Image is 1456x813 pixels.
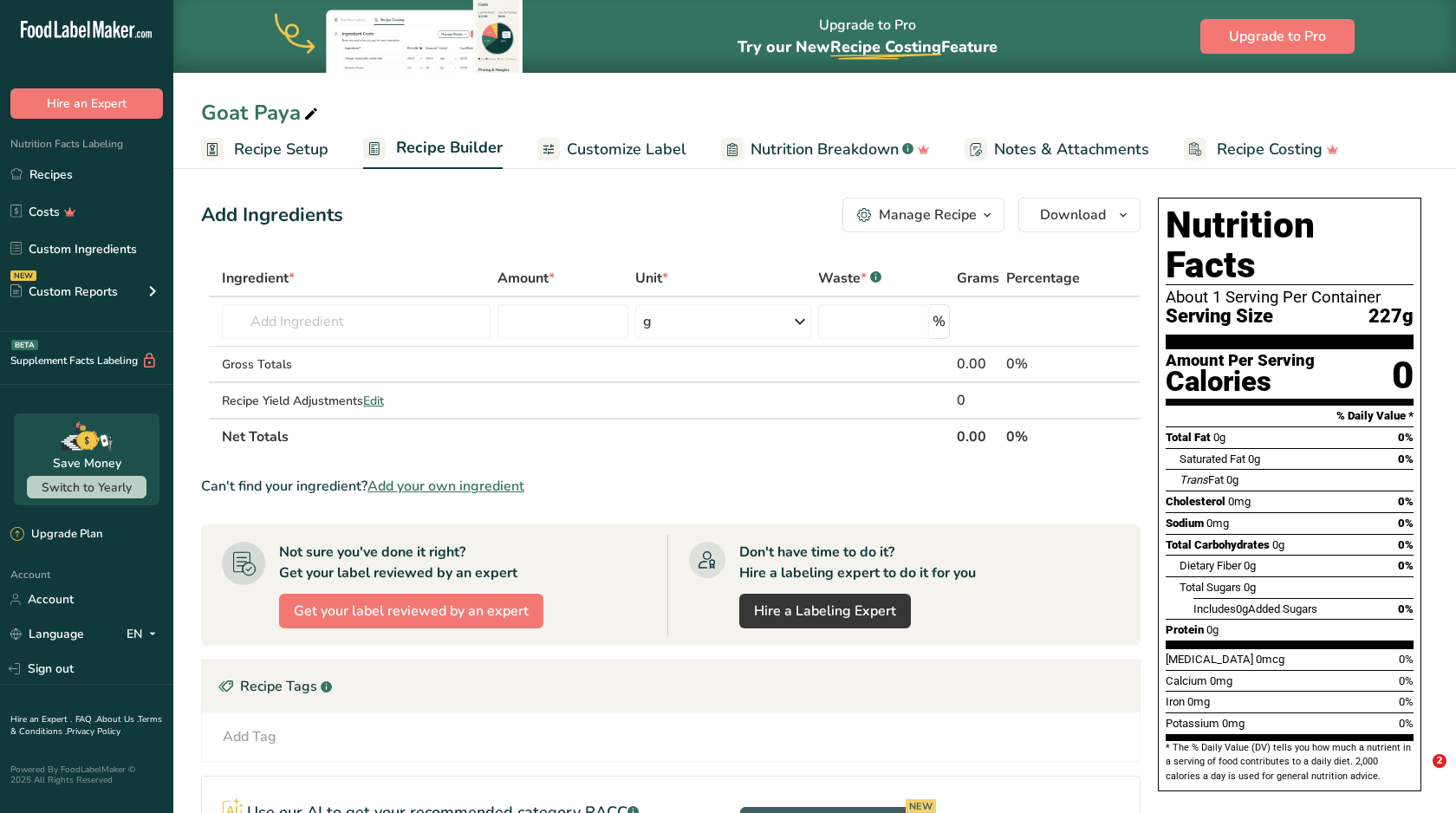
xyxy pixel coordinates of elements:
span: 0% [1398,431,1414,444]
div: Custom Reports [10,283,118,301]
div: Add Tag [223,726,276,747]
th: 0.00 [953,418,1003,454]
i: Trans [1180,473,1208,486]
div: Manage Recipe [879,205,977,225]
a: Privacy Policy [67,725,120,738]
div: Upgrade to Pro [738,1,998,73]
div: 0.00 [957,354,999,374]
div: Gross Totals [222,355,491,374]
div: 0% [1006,354,1093,374]
span: [MEDICAL_DATA] [1166,653,1253,666]
th: Net Totals [218,418,953,454]
span: 227g [1368,306,1414,328]
span: Upgrade to Pro [1229,26,1326,47]
span: 0mcg [1256,653,1284,666]
span: Total Carbohydrates [1166,538,1270,551]
span: Includes Added Sugars [1193,602,1317,615]
div: Calories [1166,369,1315,394]
section: % Daily Value * [1166,406,1414,426]
a: Language [10,619,84,649]
span: 2 [1433,754,1446,768]
span: Unit [635,268,668,289]
span: Percentage [1006,268,1080,289]
button: Switch to Yearly [27,476,146,498]
span: Serving Size [1166,306,1273,328]
a: Recipe Costing [1184,130,1339,169]
a: Terms & Conditions . [10,713,162,738]
a: FAQ . [75,713,96,725]
span: 0g [1213,431,1225,444]
span: 0% [1398,452,1414,465]
a: Hire an Expert . [10,713,72,725]
a: Hire a Labeling Expert [739,594,911,628]
h1: Nutrition Facts [1166,205,1414,285]
div: EN [127,624,163,645]
span: 0g [1272,538,1284,551]
div: Upgrade Plan [10,526,102,543]
button: Hire an Expert [10,88,163,119]
span: Potassium [1166,717,1219,730]
a: Nutrition Breakdown [721,130,930,169]
span: Edit [363,393,384,409]
span: Amount [497,268,555,289]
button: Manage Recipe [842,198,1004,232]
div: Don't have time to do it? Hire a labeling expert to do it for you [739,542,976,583]
a: About Us . [96,713,138,725]
span: Calcium [1166,674,1207,687]
span: Switch to Yearly [42,479,132,496]
span: 0mg [1210,674,1232,687]
span: 0% [1398,517,1414,530]
span: 0g [1244,581,1256,594]
span: Saturated Fat [1180,452,1245,465]
th: 0% [1003,418,1096,454]
section: * The % Daily Value (DV) tells you how much a nutrient in a serving of food contributes to a dail... [1166,741,1414,784]
span: Cholesterol [1166,495,1225,508]
div: Can't find your ingredient? [201,476,1141,497]
a: Recipe Setup [201,130,328,169]
div: 0 [1392,353,1414,399]
div: Goat Paya [201,97,322,128]
div: About 1 Serving Per Container [1166,289,1414,306]
span: 0% [1398,495,1414,508]
span: Protein [1166,623,1204,636]
span: 0g [1206,623,1219,636]
span: 0% [1399,695,1414,708]
div: Waste [818,268,881,289]
span: 0% [1399,717,1414,730]
div: g [643,311,652,332]
div: Not sure you've done it right? Get your label reviewed by an expert [279,542,517,583]
a: Customize Label [537,130,686,169]
span: 0% [1398,538,1414,551]
span: 0% [1398,602,1414,615]
span: Customize Label [567,138,686,161]
div: Amount Per Serving [1166,353,1315,369]
div: Save Money [53,454,121,472]
span: Notes & Attachments [994,138,1149,161]
span: Recipe Builder [396,136,503,159]
span: 0% [1399,653,1414,666]
button: Get your label reviewed by an expert [279,594,543,628]
span: Ingredient [222,268,295,289]
span: 0mg [1222,717,1245,730]
span: 0g [1226,473,1238,486]
span: Get your label reviewed by an expert [294,601,529,621]
span: Total Fat [1166,431,1211,444]
div: Recipe Yield Adjustments [222,392,491,410]
div: Add Ingredients [201,201,343,230]
iframe: Intercom live chat [1397,754,1439,796]
span: Sodium [1166,517,1204,530]
span: Iron [1166,695,1185,708]
span: 0mg [1228,495,1251,508]
span: 0% [1399,674,1414,687]
span: Fat [1180,473,1224,486]
span: 0g [1236,602,1248,615]
a: Notes & Attachments [965,130,1149,169]
button: Upgrade to Pro [1200,19,1355,54]
span: Recipe Costing [1217,138,1323,161]
div: Powered By FoodLabelMaker © 2025 All Rights Reserved [10,764,163,785]
div: 0 [957,390,999,411]
span: 0g [1244,559,1256,572]
span: Dietary Fiber [1180,559,1241,572]
span: Add your own ingredient [367,476,524,497]
a: Recipe Builder [363,128,503,170]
